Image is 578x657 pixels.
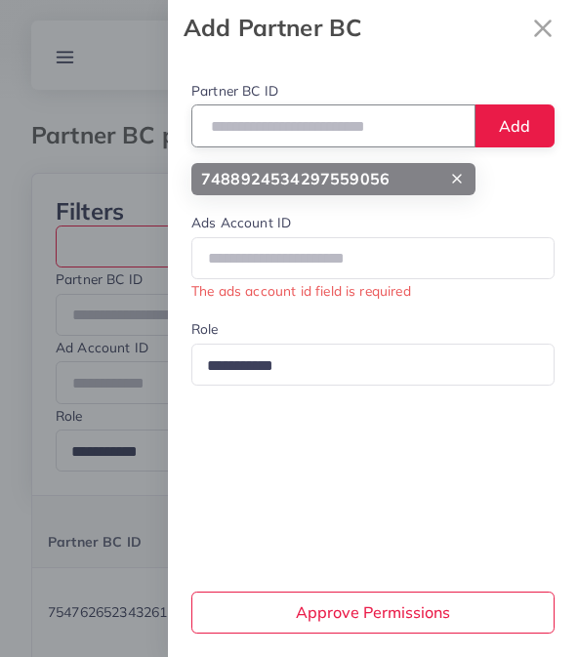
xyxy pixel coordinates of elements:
span: Approve Permissions [296,602,450,622]
button: Close [523,8,562,48]
button: Approve Permissions [191,592,555,634]
small: The ads account id field is required [191,282,411,299]
label: Role [191,319,219,339]
div: Search for option [191,344,555,386]
label: Ads Account ID [191,213,291,232]
label: Partner BC ID [191,81,278,101]
svg: x [523,9,562,48]
strong: Add Partner BC [184,11,523,45]
strong: 7488924534297559056 [201,168,390,190]
button: Add [475,104,555,146]
input: Search for option [200,351,529,382]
